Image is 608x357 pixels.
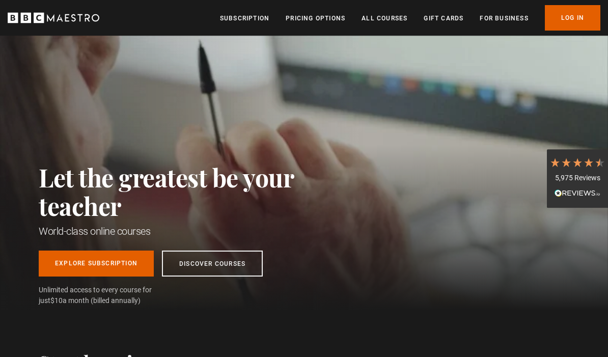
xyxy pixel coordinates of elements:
img: REVIEWS.io [555,189,600,197]
a: All Courses [362,13,407,23]
a: Subscription [220,13,269,23]
span: $10 [50,296,63,305]
div: Read All Reviews [549,188,605,200]
a: Discover Courses [162,251,263,277]
a: For business [480,13,528,23]
svg: BBC Maestro [8,10,99,25]
h1: World-class online courses [39,224,339,238]
div: 5,975 ReviewsRead All Reviews [547,149,608,208]
nav: Primary [220,5,600,31]
div: 4.7 Stars [549,157,605,168]
h2: Let the greatest be your teacher [39,163,339,220]
a: Pricing Options [286,13,345,23]
span: Unlimited access to every course for just a month (billed annually) [39,285,176,306]
a: Log In [545,5,600,31]
a: Gift Cards [424,13,463,23]
div: 5,975 Reviews [549,173,605,183]
a: Explore Subscription [39,251,154,277]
